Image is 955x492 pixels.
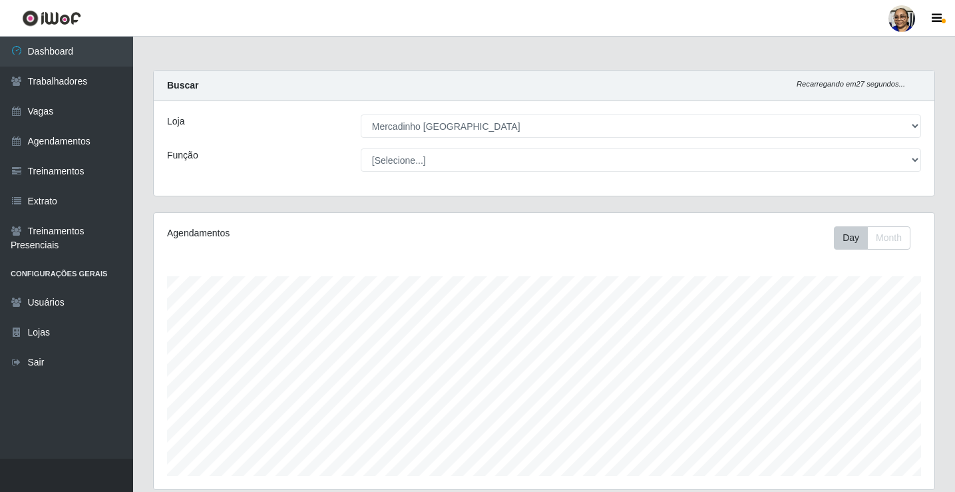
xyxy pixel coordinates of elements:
div: Agendamentos [167,226,470,240]
label: Loja [167,115,184,128]
button: Month [867,226,910,250]
img: CoreUI Logo [22,10,81,27]
div: Toolbar with button groups [834,226,921,250]
button: Day [834,226,868,250]
strong: Buscar [167,80,198,91]
label: Função [167,148,198,162]
div: First group [834,226,910,250]
i: Recarregando em 27 segundos... [797,80,905,88]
